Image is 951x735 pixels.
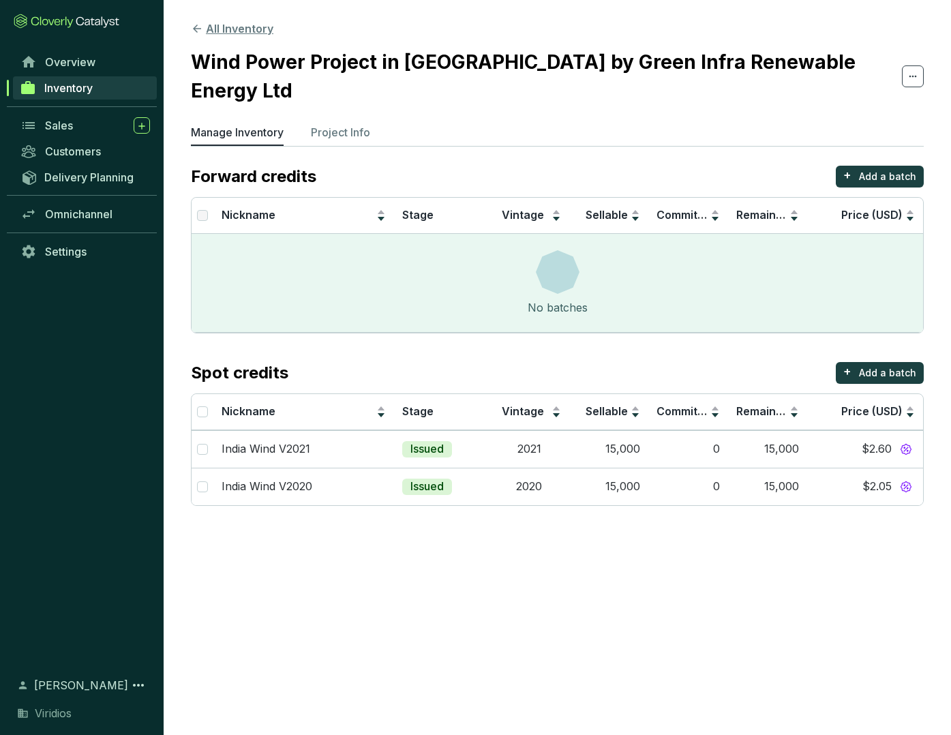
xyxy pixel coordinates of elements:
h2: Wind Power Project in [GEOGRAPHIC_DATA] by Green Infra Renewable Energy Ltd [191,48,902,105]
span: Vintage [502,404,544,418]
a: Settings [14,240,157,263]
td: 15,000 [728,430,808,468]
span: Settings [45,245,87,258]
button: +Add a batch [836,166,924,187]
span: Sales [45,119,73,132]
p: Manage Inventory [191,124,284,140]
span: Stage [402,404,434,418]
span: Omnichannel [45,207,112,221]
td: 0 [648,430,728,468]
p: India Wind V2020 [222,479,312,494]
a: Sales [14,114,157,137]
p: Add a batch [859,170,916,183]
p: Add a batch [859,366,916,380]
span: Customers [45,145,101,158]
span: $2.60 [862,442,892,457]
p: India Wind V2021 [222,442,310,457]
p: Issued [410,479,444,494]
a: Overview [14,50,157,74]
button: +Add a batch [836,362,924,384]
span: Overview [45,55,95,69]
p: Forward credits [191,166,316,187]
span: Remaining [736,208,792,222]
span: Vintage [502,208,544,222]
p: Project Info [311,124,370,140]
a: Customers [14,140,157,163]
span: Nickname [222,208,275,222]
td: 0 [648,468,728,505]
span: Sellable [586,208,628,222]
span: Delivery Planning [44,170,134,184]
span: Remaining [736,404,792,418]
p: + [843,166,851,185]
p: Issued [410,442,444,457]
div: No batches [528,299,588,316]
td: 2020 [489,468,569,505]
span: [PERSON_NAME] [34,677,128,693]
span: Committed [656,404,715,418]
button: All Inventory [191,20,273,37]
span: Nickname [222,404,275,418]
th: Stage [394,198,489,234]
a: Delivery Planning [14,166,157,188]
a: Inventory [13,76,157,100]
td: 15,000 [569,468,649,505]
span: Price (USD) [841,404,903,418]
span: Viridios [35,705,72,721]
span: Stage [402,208,434,222]
span: Price (USD) [841,208,903,222]
a: Omnichannel [14,202,157,226]
p: Spot credits [191,362,288,384]
td: 15,000 [728,468,808,505]
span: Sellable [586,404,628,418]
th: Stage [394,394,489,430]
span: $2.05 [862,479,892,494]
td: 2021 [489,430,569,468]
span: Inventory [44,81,93,95]
p: + [843,362,851,381]
span: Committed [656,208,715,222]
td: 15,000 [569,430,649,468]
